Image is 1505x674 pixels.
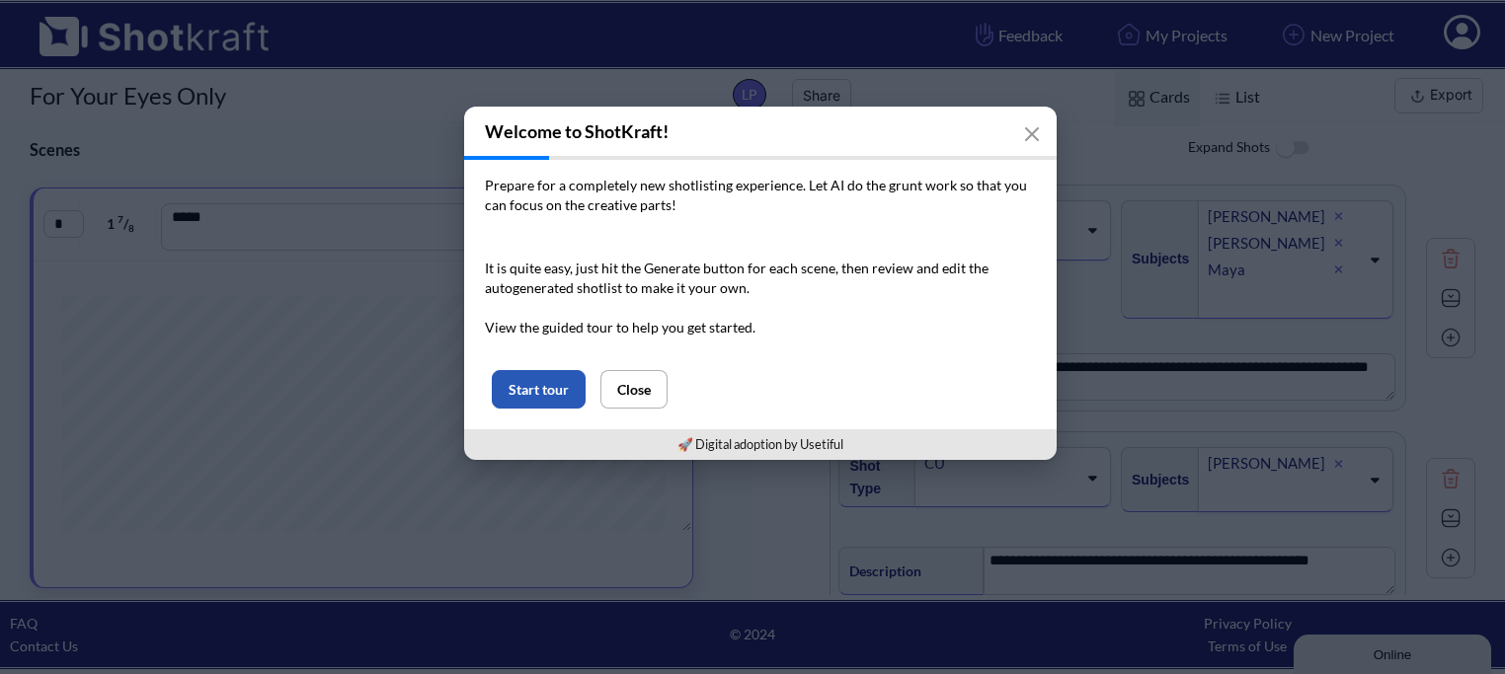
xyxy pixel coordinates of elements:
[492,370,586,409] button: Start tour
[600,370,668,409] button: Close
[485,259,1036,337] p: It is quite easy, just hit the Generate button for each scene, then review and edit the autogener...
[464,107,1057,156] h3: Welcome to ShotKraft!
[677,436,843,452] a: 🚀 Digital adoption by Usetiful
[15,17,183,32] div: Online
[485,177,806,193] span: Prepare for a completely new shotlisting experience.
